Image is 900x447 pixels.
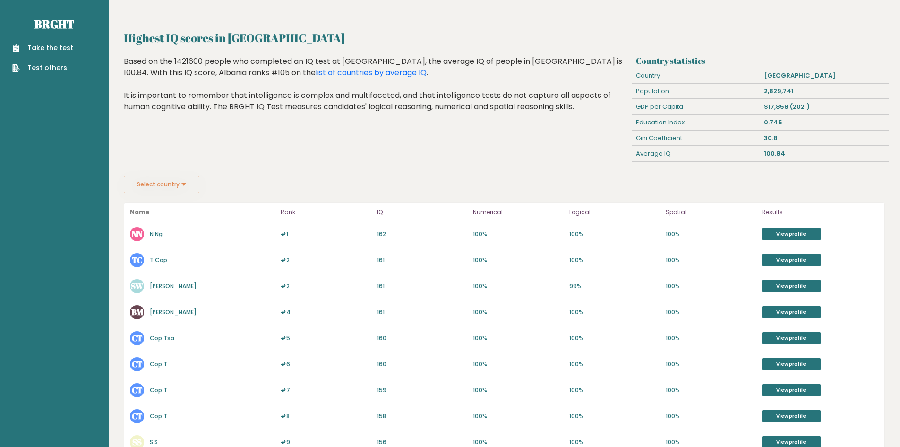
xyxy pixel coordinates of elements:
p: 161 [377,308,468,316]
a: Cop T [150,386,167,394]
a: View profile [762,410,821,422]
p: Results [762,207,879,218]
p: 158 [377,412,468,421]
a: Brght [34,17,74,32]
p: 100% [569,230,660,238]
a: Cop Tsa [150,334,174,342]
text: TC [132,254,143,265]
a: View profile [762,280,821,292]
p: Logical [569,207,660,218]
p: 100% [473,308,564,316]
a: View profile [762,358,821,370]
a: [PERSON_NAME] [150,282,197,290]
a: Take the test [12,43,73,53]
p: 156 [377,438,468,447]
p: 100% [666,256,756,264]
p: 100% [569,334,660,342]
p: #4 [281,308,371,316]
a: Test others [12,63,73,73]
div: 100.84 [761,146,889,161]
text: CT [132,385,143,395]
a: View profile [762,384,821,396]
p: Numerical [473,207,564,218]
text: CT [132,359,143,369]
a: list of countries by average IQ [316,67,427,78]
b: Name [130,208,149,216]
p: 100% [666,412,756,421]
div: 0.745 [761,115,889,130]
p: 100% [666,334,756,342]
p: 160 [377,360,468,368]
p: 162 [377,230,468,238]
div: Gini Coefficient [632,131,760,146]
a: Cop T [150,412,167,420]
p: #5 [281,334,371,342]
div: GDP per Capita [632,99,760,114]
p: 100% [666,360,756,368]
div: Country [632,68,760,83]
button: Select country [124,176,199,193]
p: 100% [473,438,564,447]
a: S S [150,438,158,446]
p: 100% [473,282,564,290]
p: 100% [473,256,564,264]
p: Rank [281,207,371,218]
p: #8 [281,412,371,421]
div: $17,858 (2021) [761,99,889,114]
p: 161 [377,282,468,290]
p: 100% [569,386,660,394]
a: [PERSON_NAME] [150,308,197,316]
p: 100% [666,386,756,394]
a: View profile [762,306,821,318]
p: Spatial [666,207,756,218]
text: CT [132,333,143,343]
p: 100% [666,308,756,316]
p: 100% [666,230,756,238]
text: SW [131,280,144,291]
p: 100% [473,334,564,342]
p: 100% [473,412,564,421]
p: 100% [473,230,564,238]
div: 30.8 [761,131,889,146]
text: NN [132,228,143,239]
p: IQ [377,207,468,218]
div: [GEOGRAPHIC_DATA] [761,68,889,83]
p: 100% [569,256,660,264]
p: 100% [569,308,660,316]
p: #6 [281,360,371,368]
text: BM [131,307,144,317]
div: Based on the 1421600 people who completed an IQ test at [GEOGRAPHIC_DATA], the average IQ of peop... [124,56,629,127]
p: 100% [569,360,660,368]
a: T Cop [150,256,167,264]
p: 100% [569,412,660,421]
a: Cop T [150,360,167,368]
p: #7 [281,386,371,394]
a: N Ng [150,230,163,238]
p: #9 [281,438,371,447]
p: 99% [569,282,660,290]
div: Education Index [632,115,760,130]
h3: Country statistics [636,56,885,66]
p: 160 [377,334,468,342]
h2: Highest IQ scores in [GEOGRAPHIC_DATA] [124,29,885,46]
p: #2 [281,256,371,264]
p: 100% [666,438,756,447]
p: 100% [666,282,756,290]
p: 100% [569,438,660,447]
a: View profile [762,332,821,344]
div: Population [632,84,760,99]
text: CT [132,411,143,421]
a: View profile [762,228,821,240]
div: 2,829,741 [761,84,889,99]
a: View profile [762,254,821,266]
p: 161 [377,256,468,264]
p: 100% [473,360,564,368]
p: #2 [281,282,371,290]
p: 100% [473,386,564,394]
p: #1 [281,230,371,238]
div: Average IQ [632,146,760,161]
p: 159 [377,386,468,394]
